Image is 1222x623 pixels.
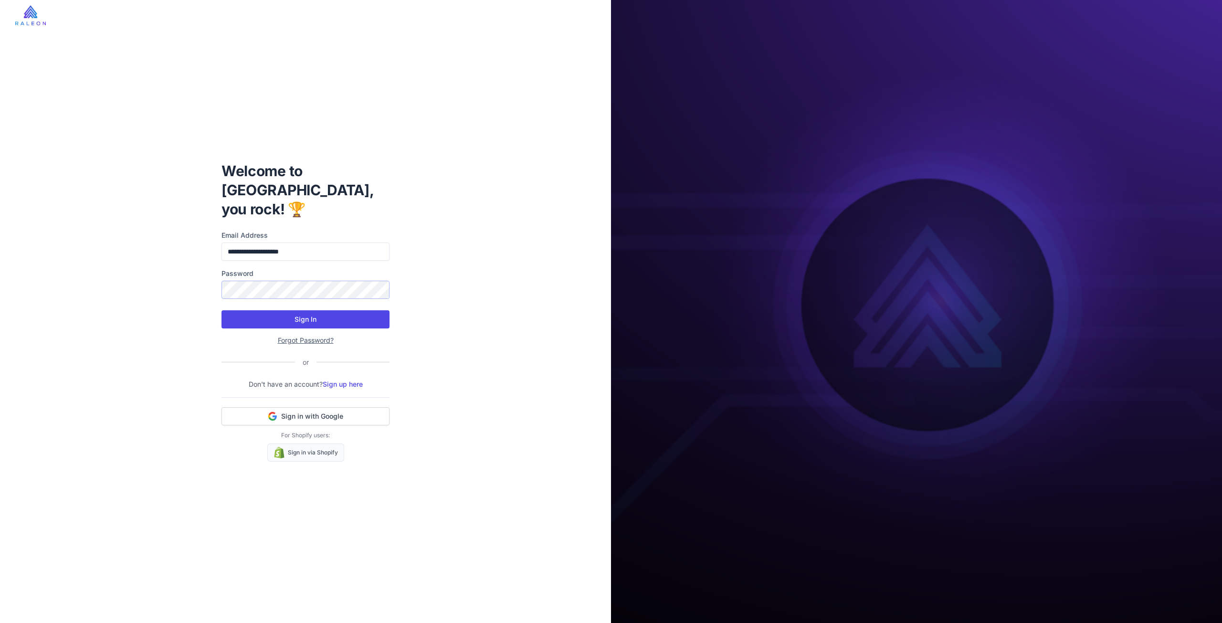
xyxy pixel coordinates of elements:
img: raleon-logo-whitebg.9aac0268.jpg [15,5,46,25]
p: For Shopify users: [221,431,390,440]
button: Sign in with Google [221,407,390,425]
label: Password [221,268,390,279]
button: Sign In [221,310,390,328]
p: Don't have an account? [221,379,390,390]
a: Forgot Password? [278,336,334,344]
span: Sign in with Google [281,412,343,421]
div: or [295,357,316,368]
a: Sign up here [323,380,363,388]
label: Email Address [221,230,390,241]
h1: Welcome to [GEOGRAPHIC_DATA], you rock! 🏆 [221,161,390,219]
a: Sign in via Shopify [267,443,344,462]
